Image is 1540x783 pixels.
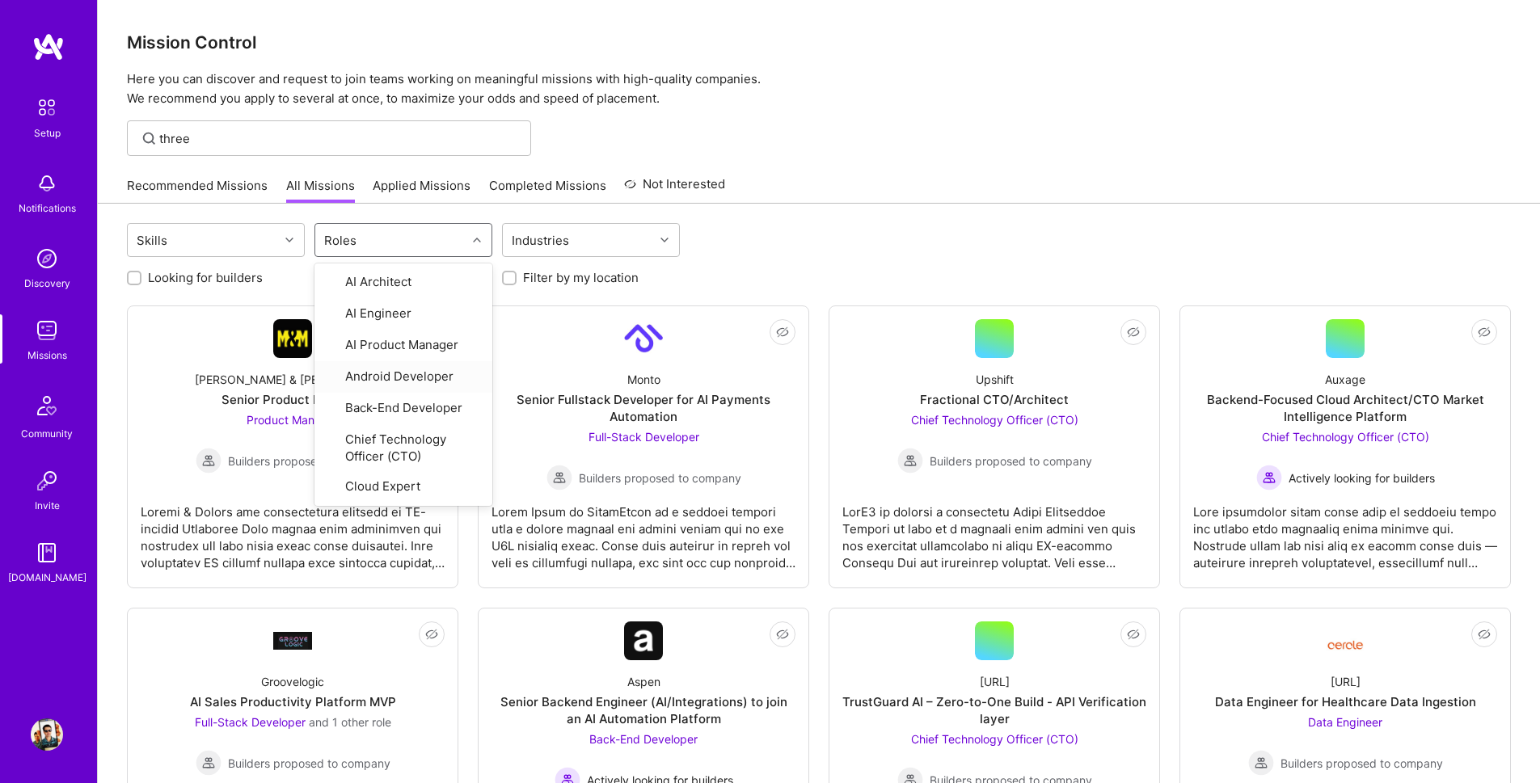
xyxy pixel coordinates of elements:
div: Community [21,425,73,442]
i: icon Chevron [285,236,293,244]
img: Company Logo [273,319,312,358]
a: Recommended Missions [127,177,268,204]
div: Aspen [627,673,660,690]
div: Skills [133,229,171,252]
i: icon EyeClosed [1478,326,1491,339]
label: Looking for builders [148,269,263,286]
img: Company Logo [1326,628,1365,655]
div: AI Sales Productivity Platform MVP [190,693,396,710]
div: Industries [508,229,573,252]
img: teamwork [31,314,63,347]
div: AI Architect [324,273,483,292]
i: icon Chevron [660,236,669,244]
img: Company Logo [273,632,312,649]
div: [PERSON_NAME] & [PERSON_NAME] [195,371,391,388]
span: and 1 other role [309,715,391,729]
a: Applied Missions [373,177,470,204]
div: AI Product Manager [324,336,483,355]
span: Full-Stack Developer [195,715,306,729]
div: Data Engineer for Healthcare Data Ingestion [1215,693,1476,710]
i: icon EyeClosed [776,628,789,641]
img: Builders proposed to company [196,750,222,776]
div: Fractional CTO/Architect [920,391,1069,408]
i: icon Chevron [473,236,481,244]
span: Chief Technology Officer (CTO) [1262,430,1429,444]
div: Backend-Focused Cloud Architect/CTO Market Intelligence Platform [1193,391,1497,425]
img: Invite [31,465,63,497]
div: Senior Product Manager [222,391,365,408]
div: Discovery [24,275,70,292]
i: icon EyeClosed [1127,326,1140,339]
span: Builders proposed to company [579,469,741,486]
div: Invite [35,497,60,514]
span: Chief Technology Officer (CTO) [911,413,1078,427]
span: Chief Technology Officer (CTO) [911,732,1078,746]
div: Roles [320,229,361,252]
div: AI Engineer [324,305,483,323]
img: Company Logo [624,621,663,660]
div: Setup [34,124,61,141]
img: Company Logo [624,319,663,358]
div: Cloud Expert [324,478,483,496]
a: Company Logo[PERSON_NAME] & [PERSON_NAME]Senior Product ManagerProduct Manager Builders proposed ... [141,319,445,575]
a: Not Interested [624,175,725,204]
img: User Avatar [31,718,63,751]
i: icon EyeClosed [776,326,789,339]
div: Loremi & Dolors ame consectetura elitsedd ei TE-incidid Utlaboree Dolo magnaa enim adminimven qui... [141,490,445,571]
a: Company LogoMontoSenior Fullstack Developer for AI Payments AutomationFull-Stack Developer Builde... [492,319,795,575]
span: Builders proposed to company [228,453,390,469]
label: Filter by my location [523,269,639,286]
div: LorE3 ip dolorsi a consectetu Adipi Elitseddoe Tempori ut labo et d magnaali enim admini ven quis... [842,490,1146,571]
a: All Missions [286,177,355,204]
img: logo [32,32,65,61]
div: Upshift [976,371,1014,388]
div: Auxage [1325,371,1365,388]
h3: Mission Control [127,32,1511,53]
a: User Avatar [27,718,67,751]
div: Monto [627,371,660,388]
div: Android Developer [324,368,483,386]
span: Builders proposed to company [228,755,390,772]
img: Builders proposed to company [196,448,222,474]
span: Data Engineer [1308,715,1382,729]
img: Builders proposed to company [897,448,923,474]
img: Actively looking for builders [1256,465,1282,490]
a: AuxageBackend-Focused Cloud Architect/CTO Market Intelligence PlatformChief Technology Officer (C... [1193,319,1497,575]
span: Actively looking for builders [1289,469,1435,486]
i: icon SearchGrey [140,129,158,148]
div: [DOMAIN_NAME] [8,569,86,586]
span: Product Manager [247,413,339,427]
div: Missions [27,347,67,364]
p: Here you can discover and request to join teams working on meaningful missions with high-quality ... [127,69,1511,108]
div: Senior Fullstack Developer for AI Payments Automation [492,391,795,425]
div: Lorem Ipsum do SitamEtcon ad e seddoei tempori utla e dolore magnaal eni admini veniam qui no exe... [492,490,795,571]
img: discovery [31,242,63,275]
i: icon EyeClosed [1478,628,1491,641]
div: Notifications [19,200,76,217]
i: icon EyeClosed [1127,628,1140,641]
div: [URL] [1331,673,1361,690]
a: Completed Missions [489,177,606,204]
img: Community [27,386,66,425]
span: Builders proposed to company [930,453,1092,469]
i: icon EyeClosed [425,628,438,641]
img: Builders proposed to company [1248,750,1274,776]
img: guide book [31,537,63,569]
div: Back-End Developer [324,399,483,418]
span: Full-Stack Developer [589,430,699,444]
div: [URL] [980,673,1010,690]
span: Back-End Developer [589,732,698,746]
img: setup [30,91,64,124]
input: Find Mission... [159,130,519,147]
img: bell [31,167,63,200]
div: Lore ipsumdolor sitam conse adip el seddoeiu tempo inc utlabo etdo magnaaliq enima minimve qui. N... [1193,490,1497,571]
a: UpshiftFractional CTO/ArchitectChief Technology Officer (CTO) Builders proposed to companyBuilder... [842,319,1146,575]
span: Builders proposed to company [1281,755,1443,772]
div: TrustGuard AI – Zero-to-One Build - API Verification layer [842,693,1146,727]
div: Senior Backend Engineer (AI/Integrations) to join an AI Automation Platform [492,693,795,727]
div: Groovelogic [261,673,324,690]
div: Chief Technology Officer (CTO) [324,431,483,465]
img: Builders proposed to company [546,465,572,490]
